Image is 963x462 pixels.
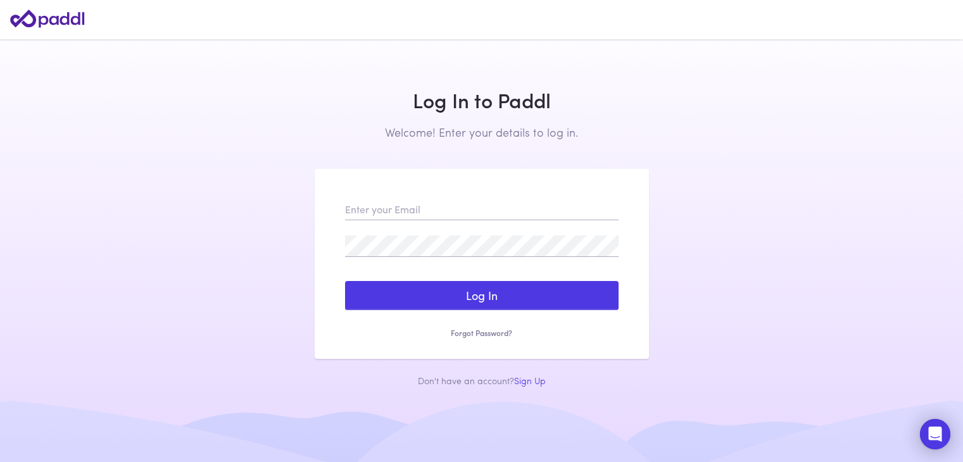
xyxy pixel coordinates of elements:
div: Open Intercom Messenger [920,419,950,449]
h1: Log In to Paddl [315,88,649,112]
div: Don't have an account? [315,374,649,387]
a: Sign Up [514,374,546,387]
input: Enter your Email [345,199,619,220]
a: Forgot Password? [345,328,619,339]
h2: Welcome! Enter your details to log in. [315,125,649,139]
button: Log In [345,281,619,310]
